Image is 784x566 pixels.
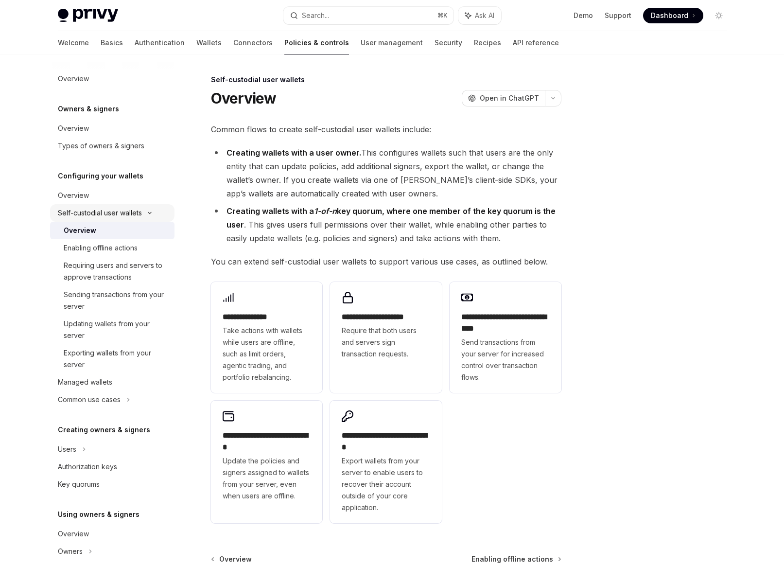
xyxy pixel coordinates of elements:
a: Dashboard [643,8,703,23]
div: Self-custodial user wallets [211,75,561,85]
li: This configures wallets such that users are the only entity that can update policies, add additio... [211,146,561,200]
a: Security [435,31,462,54]
span: Enabling offline actions [471,554,553,564]
a: Exporting wallets from your server [50,344,174,373]
button: Open in ChatGPT [462,90,545,106]
a: Managed wallets [50,373,174,391]
span: Common flows to create self-custodial user wallets include: [211,123,561,136]
button: Ask AI [458,7,501,24]
span: Dashboard [651,11,688,20]
a: Enabling offline actions [50,239,174,257]
a: Authorization keys [50,458,174,476]
span: Ask AI [475,11,494,20]
a: Requiring users and servers to approve transactions [50,257,174,286]
a: Overview [50,525,174,543]
div: Overview [58,123,89,134]
div: Managed wallets [58,376,112,388]
div: Updating wallets from your server [64,318,169,341]
a: Basics [101,31,123,54]
strong: Creating wallets with a user owner. [226,148,361,158]
a: Welcome [58,31,89,54]
h1: Overview [211,89,277,107]
button: Search...⌘K [283,7,453,24]
h5: Configuring your wallets [58,170,143,182]
a: Overview [212,554,252,564]
a: Overview [50,187,174,204]
div: Search... [302,10,329,21]
a: Enabling offline actions [471,554,560,564]
h5: Creating owners & signers [58,424,150,436]
a: Wallets [196,31,222,54]
div: Users [58,443,76,455]
strong: Creating wallets with a key quorum, where one member of the key quorum is the user [226,206,556,230]
img: light logo [58,9,118,22]
span: You can extend self-custodial user wallets to support various use cases, as outlined below. [211,255,561,268]
div: Overview [58,190,89,201]
div: Authorization keys [58,461,117,473]
a: Demo [574,11,593,20]
div: Owners [58,546,83,557]
div: Common use cases [58,394,121,406]
div: Overview [58,73,89,85]
div: Overview [64,225,96,236]
span: Export wallets from your server to enable users to recover their account outside of your core app... [342,455,430,513]
span: Send transactions from your server for increased control over transaction flows. [461,336,550,383]
li: . This gives users full permissions over their wallet, while enabling other parties to easily upd... [211,204,561,245]
a: Authentication [135,31,185,54]
div: Enabling offline actions [64,242,138,254]
a: Connectors [233,31,273,54]
button: Toggle dark mode [711,8,727,23]
a: Overview [50,222,174,239]
span: Open in ChatGPT [480,93,539,103]
div: Key quorums [58,478,100,490]
a: Support [605,11,631,20]
div: Types of owners & signers [58,140,144,152]
a: Overview [50,120,174,137]
div: Sending transactions from your server [64,289,169,312]
a: Overview [50,70,174,88]
span: Overview [219,554,252,564]
div: Self-custodial user wallets [58,207,142,219]
a: Key quorums [50,476,174,493]
span: Take actions with wallets while users are offline, such as limit orders, agentic trading, and por... [223,325,311,383]
a: Policies & controls [284,31,349,54]
a: Recipes [474,31,501,54]
a: **** **** *****Take actions with wallets while users are offline, such as limit orders, agentic t... [211,282,323,393]
a: Types of owners & signers [50,137,174,155]
a: Sending transactions from your server [50,286,174,315]
span: ⌘ K [437,12,448,19]
a: API reference [513,31,559,54]
span: Require that both users and servers sign transaction requests. [342,325,430,360]
div: Exporting wallets from your server [64,347,169,371]
h5: Using owners & signers [58,509,139,520]
span: Update the policies and signers assigned to wallets from your server, even when users are offline. [223,455,311,502]
em: 1-of-n [314,206,337,216]
a: User management [361,31,423,54]
div: Overview [58,528,89,540]
h5: Owners & signers [58,103,119,115]
a: Updating wallets from your server [50,315,174,344]
div: Requiring users and servers to approve transactions [64,260,169,283]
